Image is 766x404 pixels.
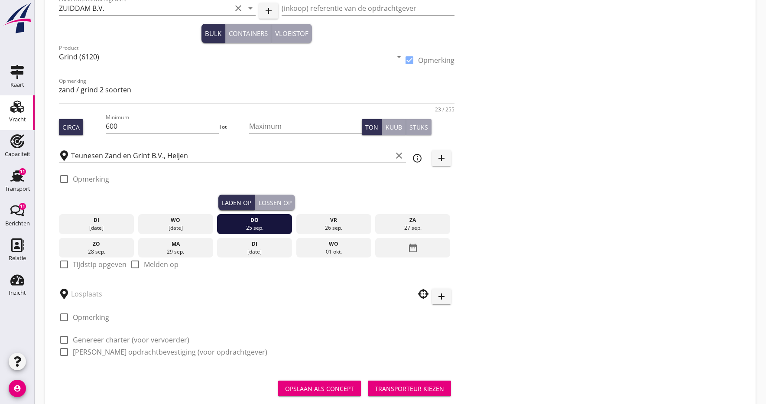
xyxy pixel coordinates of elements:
div: Transporteur kiezen [375,384,444,393]
div: Relatie [9,255,26,261]
button: Stuks [406,119,432,135]
label: Melden op [144,260,179,269]
div: Ton [365,123,378,132]
button: Vloeistof [272,24,312,43]
div: [DATE] [61,224,132,232]
div: Stuks [409,123,428,132]
textarea: Opmerking [59,83,454,104]
div: Berichten [5,221,30,226]
div: Transport [5,186,30,192]
i: clear [394,150,404,161]
div: 11 [19,203,26,210]
div: Containers [229,29,268,39]
i: add [436,291,447,302]
label: Tijdstip opgeven [73,260,127,269]
div: Kaart [10,82,24,88]
input: Product [59,50,392,64]
div: 28 sep. [61,248,132,256]
button: Laden op [218,195,255,210]
i: arrow_drop_down [245,3,256,13]
button: Containers [225,24,272,43]
i: info_outline [412,153,422,163]
i: clear [233,3,243,13]
div: Bulk [205,29,221,39]
div: 27 sep. [377,224,448,232]
input: Zoeken op opdrachtgever... [59,1,231,15]
i: account_circle [9,380,26,397]
div: 23 / 255 [435,107,454,112]
button: Opslaan als concept [278,381,361,396]
div: 26 sep. [298,224,369,232]
i: date_range [408,240,418,256]
div: Inzicht [9,290,26,296]
label: [PERSON_NAME] opdrachtbevestiging (voor opdrachtgever) [73,348,267,356]
i: arrow_drop_down [394,52,404,62]
input: Laadplaats [71,149,392,163]
div: za [377,216,448,224]
button: Transporteur kiezen [368,381,451,396]
div: [DATE] [140,224,211,232]
div: ma [140,240,211,248]
div: di [219,240,290,248]
div: Laden op [222,198,251,207]
div: Vracht [9,117,26,122]
div: 29 sep. [140,248,211,256]
div: 25 sep. [219,224,290,232]
button: Bulk [201,24,225,43]
div: vr [298,216,369,224]
label: Opmerking [418,56,454,65]
div: di [61,216,132,224]
i: add [436,153,447,163]
div: 01 okt. [298,248,369,256]
button: Circa [59,119,83,135]
label: Opmerking [73,313,109,322]
div: Tot [219,123,249,131]
div: zo [61,240,132,248]
div: Capaciteit [5,151,30,157]
button: Ton [362,119,382,135]
div: [DATE] [219,248,290,256]
button: Kuub [382,119,406,135]
div: 11 [19,168,26,175]
i: add [263,6,274,16]
input: (inkoop) referentie van de opdrachtgever [282,1,454,15]
div: Circa [62,123,80,132]
div: Opslaan als concept [285,384,354,393]
input: Losplaats [71,287,404,301]
div: Vloeistof [275,29,308,39]
img: logo-small.a267ee39.svg [2,2,33,34]
div: wo [140,216,211,224]
label: Opmerking [73,175,109,183]
input: Minimum [106,119,218,133]
div: wo [298,240,369,248]
div: Lossen op [259,198,292,207]
button: Lossen op [255,195,295,210]
div: Kuub [386,123,402,132]
label: Genereer charter (voor vervoerder) [73,336,189,344]
div: do [219,216,290,224]
input: Maximum [249,119,362,133]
